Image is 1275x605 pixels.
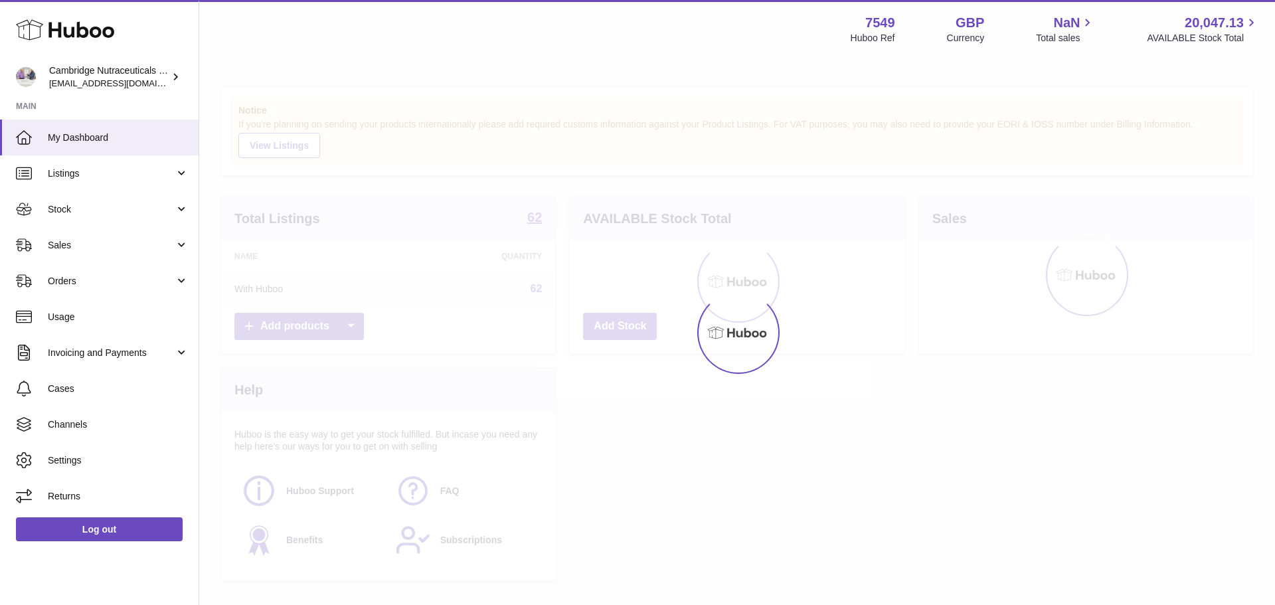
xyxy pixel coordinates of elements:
[48,203,175,216] span: Stock
[1053,14,1080,32] span: NaN
[865,14,895,32] strong: 7549
[49,78,195,88] span: [EMAIL_ADDRESS][DOMAIN_NAME]
[16,67,36,87] img: qvc@camnutra.com
[48,454,189,467] span: Settings
[1147,14,1259,44] a: 20,047.13 AVAILABLE Stock Total
[48,311,189,323] span: Usage
[48,167,175,180] span: Listings
[1147,32,1259,44] span: AVAILABLE Stock Total
[1036,32,1095,44] span: Total sales
[48,131,189,144] span: My Dashboard
[851,32,895,44] div: Huboo Ref
[48,490,189,503] span: Returns
[1185,14,1244,32] span: 20,047.13
[1036,14,1095,44] a: NaN Total sales
[48,383,189,395] span: Cases
[48,418,189,431] span: Channels
[49,64,169,90] div: Cambridge Nutraceuticals Ltd
[947,32,985,44] div: Currency
[48,347,175,359] span: Invoicing and Payments
[48,239,175,252] span: Sales
[16,517,183,541] a: Log out
[956,14,984,32] strong: GBP
[48,275,175,288] span: Orders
